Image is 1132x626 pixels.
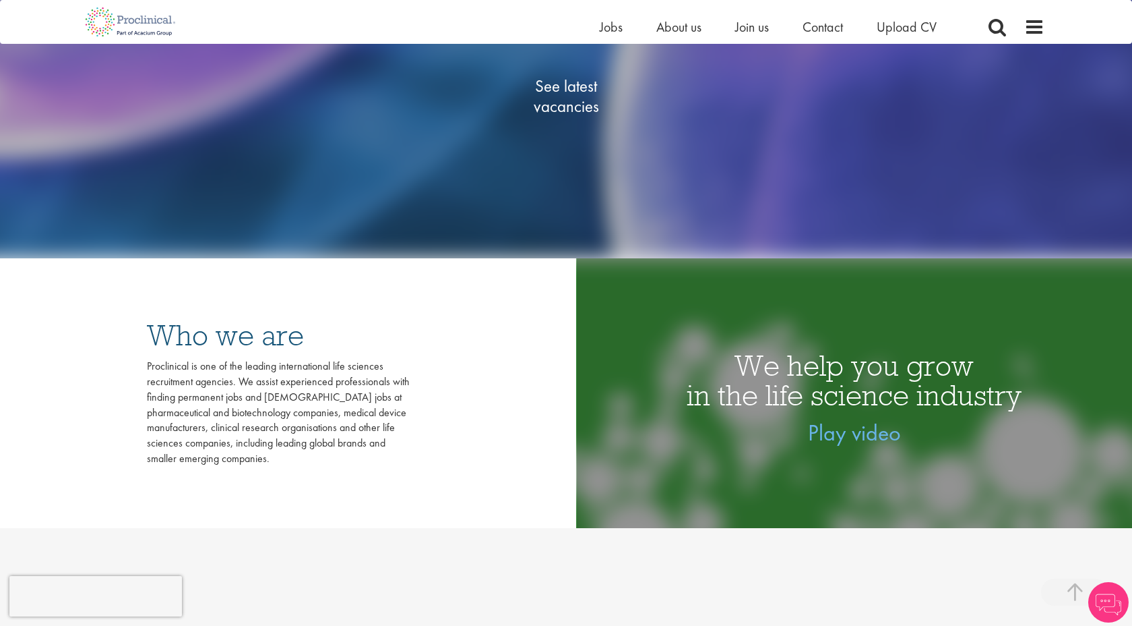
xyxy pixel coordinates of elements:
iframe: reCAPTCHA [9,576,182,617]
h3: Who we are [147,320,410,350]
a: Contact [803,18,843,36]
a: Upload CV [877,18,937,36]
h1: We help you grow in the life science industry [576,351,1132,410]
a: Jobs [600,18,623,36]
img: Chatbot [1088,582,1129,623]
span: See latest vacancies [499,76,633,117]
a: About us [656,18,701,36]
a: See latestvacancies [499,22,633,171]
div: Proclinical is one of the leading international life sciences recruitment agencies. We assist exp... [147,359,410,467]
a: Play video [808,418,901,447]
a: Join us [735,18,769,36]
